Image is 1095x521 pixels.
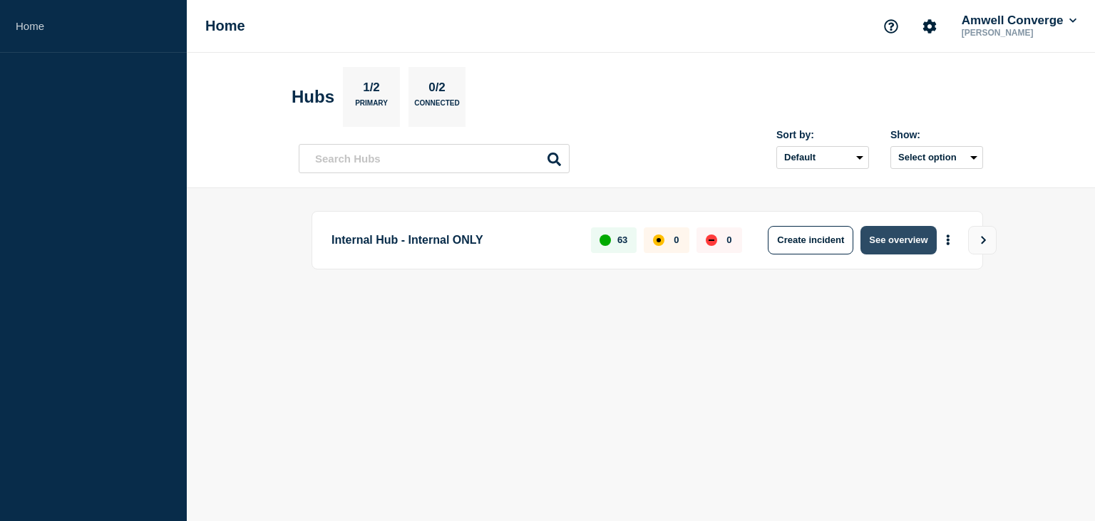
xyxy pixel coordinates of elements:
[860,226,936,254] button: See overview
[776,129,869,140] div: Sort by:
[355,99,388,114] p: Primary
[959,28,1079,38] p: [PERSON_NAME]
[423,81,451,99] p: 0/2
[617,234,627,245] p: 63
[706,234,717,246] div: down
[959,14,1079,28] button: Amwell Converge
[292,87,334,107] h2: Hubs
[653,234,664,246] div: affected
[890,129,983,140] div: Show:
[674,234,679,245] p: 0
[331,226,575,254] p: Internal Hub - Internal ONLY
[600,234,611,246] div: up
[915,11,945,41] button: Account settings
[968,226,997,254] button: View
[299,144,570,173] input: Search Hubs
[768,226,853,254] button: Create incident
[890,146,983,169] button: Select option
[358,81,386,99] p: 1/2
[726,234,731,245] p: 0
[939,227,957,253] button: More actions
[414,99,459,114] p: Connected
[876,11,906,41] button: Support
[205,18,245,34] h1: Home
[776,146,869,169] select: Sort by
